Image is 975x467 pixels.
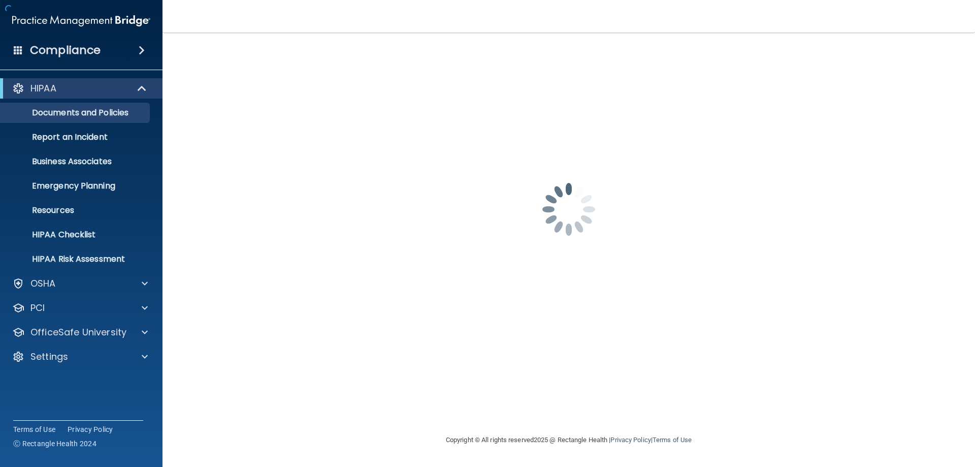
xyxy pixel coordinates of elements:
[68,424,113,434] a: Privacy Policy
[653,436,692,444] a: Terms of Use
[12,82,147,95] a: HIPAA
[7,132,145,142] p: Report an Incident
[30,43,101,57] h4: Compliance
[610,436,651,444] a: Privacy Policy
[30,277,56,290] p: OSHA
[13,424,55,434] a: Terms of Use
[7,108,145,118] p: Documents and Policies
[13,439,96,449] span: Ⓒ Rectangle Health 2024
[7,230,145,240] p: HIPAA Checklist
[12,277,148,290] a: OSHA
[12,11,150,31] img: PMB logo
[7,254,145,264] p: HIPAA Risk Assessment
[12,326,148,338] a: OfficeSafe University
[30,351,68,363] p: Settings
[383,424,754,456] div: Copyright © All rights reserved 2025 @ Rectangle Health | |
[518,159,620,260] img: spinner.e123f6fc.gif
[12,351,148,363] a: Settings
[30,82,56,95] p: HIPAA
[7,205,145,215] p: Resources
[7,157,145,167] p: Business Associates
[30,326,126,338] p: OfficeSafe University
[7,181,145,191] p: Emergency Planning
[30,302,45,314] p: PCI
[12,302,148,314] a: PCI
